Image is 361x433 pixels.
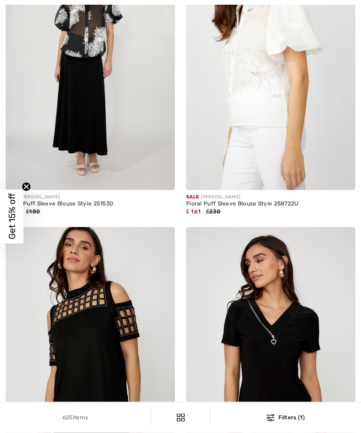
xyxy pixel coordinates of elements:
[186,195,199,200] span: Sale
[186,209,201,215] span: ₤ 161
[177,414,185,422] img: Filters
[6,194,175,201] div: [PERSON_NAME]
[186,201,355,208] div: Floral Puff Sleeve Blouse Style 258722U
[6,201,175,208] div: Floral Puff Sleeve Blouse Style 251530
[63,414,73,421] span: 625
[22,182,31,191] button: Close teaser
[186,194,355,201] div: [PERSON_NAME]
[26,209,40,215] span: ₤180
[216,413,355,422] div: Filters (1)
[206,209,221,215] span: ₤230
[7,194,17,240] span: Get 15% off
